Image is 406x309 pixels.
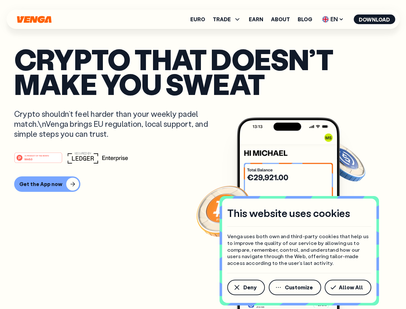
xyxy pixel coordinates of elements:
button: Download [354,14,395,24]
a: #1 PRODUCT OF THE MONTHWeb3 [14,156,62,164]
button: Customize [269,280,321,295]
a: Earn [249,17,263,22]
button: Get the App now [14,176,80,192]
span: EN [320,14,346,24]
p: Crypto shouldn’t feel harder than your weekly padel match.\nVenga brings EU regulation, local sup... [14,109,217,139]
span: TRADE [213,17,231,22]
span: Customize [285,285,313,290]
a: Get the App now [14,176,392,192]
tspan: #1 PRODUCT OF THE MONTH [24,154,49,156]
span: Allow All [339,285,363,290]
p: Crypto that doesn’t make you sweat [14,47,392,96]
span: TRADE [213,15,241,23]
img: Bitcoin [195,182,253,240]
h4: This website uses cookies [227,206,350,220]
button: Allow All [325,280,371,295]
div: Get the App now [19,181,62,187]
a: Euro [190,17,205,22]
p: Venga uses both own and third-party cookies that help us to improve the quality of our service by... [227,233,371,267]
span: Deny [243,285,257,290]
img: flag-uk [322,16,329,23]
svg: Home [16,16,52,23]
tspan: Web3 [24,157,32,161]
img: USDC coin [320,138,367,185]
a: Blog [298,17,312,22]
button: Deny [227,280,265,295]
a: About [271,17,290,22]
